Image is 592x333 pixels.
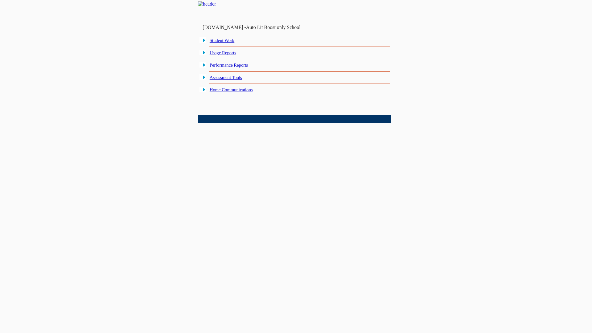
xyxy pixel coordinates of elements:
a: Home Communications [210,87,253,92]
a: Usage Reports [210,50,236,55]
td: [DOMAIN_NAME] - [203,25,316,30]
img: header [198,1,216,7]
a: Performance Reports [210,63,248,68]
img: plus.gif [199,87,206,92]
img: plus.gif [199,50,206,55]
a: Student Work [210,38,234,43]
a: Assessment Tools [210,75,242,80]
img: plus.gif [199,37,206,43]
img: plus.gif [199,62,206,68]
img: plus.gif [199,74,206,80]
nobr: Auto Lit Boost only School [246,25,301,30]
